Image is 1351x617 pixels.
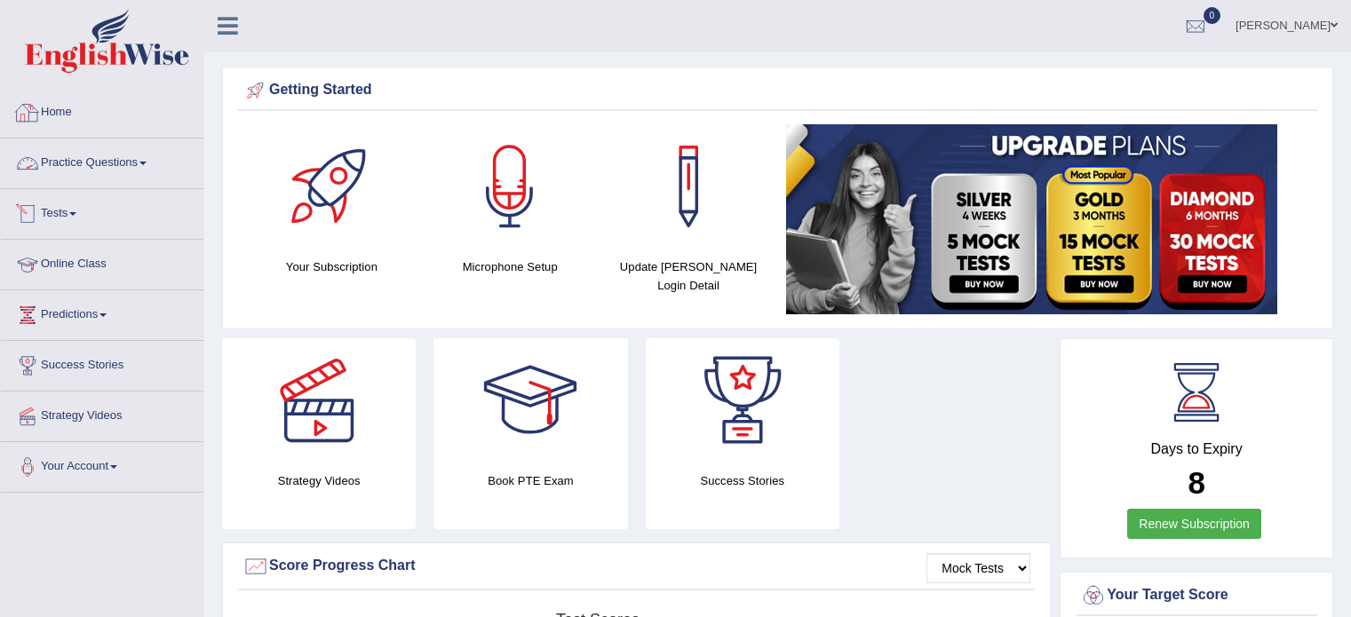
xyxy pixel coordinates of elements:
a: Success Stories [1,341,203,385]
h4: Update [PERSON_NAME] Login Detail [608,257,769,295]
h4: Microphone Setup [430,257,591,276]
a: Predictions [1,290,203,335]
span: 0 [1204,7,1221,24]
h4: Book PTE Exam [433,471,627,490]
div: Getting Started [242,77,1313,104]
a: Home [1,88,203,132]
a: Strategy Videos [1,392,203,436]
h4: Success Stories [646,471,839,490]
a: Tests [1,189,203,233]
div: Your Target Score [1080,582,1313,609]
img: small5.jpg [786,124,1277,314]
a: Your Account [1,442,203,486]
a: Renew Subscription [1127,509,1261,539]
b: 8 [1188,465,1204,500]
h4: Your Subscription [251,257,412,276]
h4: Days to Expiry [1080,441,1313,457]
div: Score Progress Chart [242,553,1030,580]
h4: Strategy Videos [222,471,416,490]
a: Practice Questions [1,138,203,183]
a: Online Class [1,240,203,284]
